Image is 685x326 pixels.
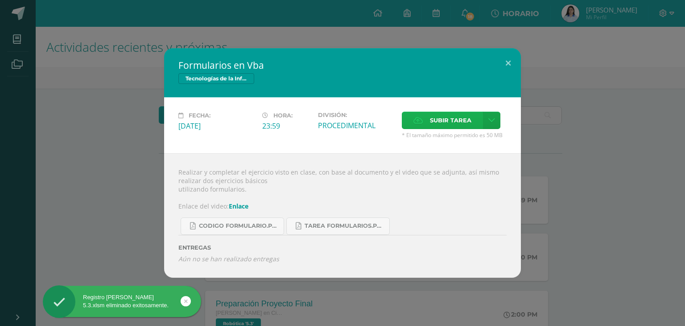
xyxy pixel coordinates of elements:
span: Tarea formularios.pdf [305,222,385,230]
span: Fecha: [189,112,210,119]
span: CODIGO formulario.pdf [199,222,279,230]
a: CODIGO formulario.pdf [181,217,284,235]
span: Hora: [273,112,293,119]
div: PROCEDIMENTAL [318,121,395,130]
div: Registro [PERSON_NAME] 5.3.xlsm eliminado exitosamente. [43,293,201,309]
div: Realizar y completar el ejercicio visto en clase, con base al documento y el video que se adjunta... [164,153,521,278]
div: [DATE] [178,121,255,131]
a: Tarea formularios.pdf [286,217,390,235]
label: División: [318,112,395,118]
i: Aún no se han realizado entregas [178,255,507,263]
label: ENTREGAS [178,244,507,251]
h2: Formularios en Vba [178,59,507,71]
div: 23:59 [262,121,311,131]
span: Subir tarea [430,112,471,129]
span: * El tamaño máximo permitido es 50 MB [402,131,507,139]
a: Enlace [229,202,248,210]
button: Close (Esc) [495,48,521,79]
span: Tecnologías de la Información y Comunicación 5 [178,73,254,84]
